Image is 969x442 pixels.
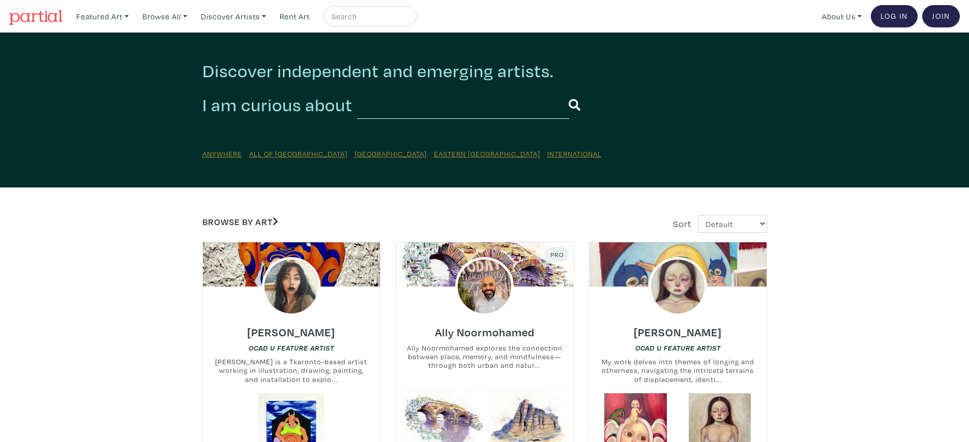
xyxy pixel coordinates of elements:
[249,344,334,352] em: OCAD U Feature Artist
[549,250,564,259] span: Pro
[435,325,535,339] h6: Ally Noormohamed
[247,325,335,339] h6: [PERSON_NAME]
[590,357,767,384] small: My work delves into themes of longing and otherness, navigating the intricate terrains of displac...
[634,323,722,334] a: [PERSON_NAME]
[673,218,691,230] span: Sort
[435,323,535,334] a: Ally Noormohamed
[817,6,866,27] a: About Us
[355,149,427,159] a: [GEOGRAPHIC_DATA]
[196,6,271,27] a: Discover Artists
[249,149,347,159] a: All of [GEOGRAPHIC_DATA]
[203,357,380,384] small: [PERSON_NAME] is a Tkaronto-based artist working in illustration, drawing, painting, and installa...
[922,5,960,27] a: Join
[635,343,721,353] a: OCAD U Feature Artist
[202,216,278,228] a: Browse by Art
[247,323,335,334] a: [PERSON_NAME]
[249,343,334,353] a: OCAD U Feature Artist
[396,343,573,370] small: Ally Noormohamed explores the connection between place, memory, and mindfulness—through both urba...
[434,149,540,159] a: Eastern [GEOGRAPHIC_DATA]
[202,149,242,159] a: Anywhere
[635,344,721,352] em: OCAD U Feature Artist
[547,149,602,159] a: International
[262,257,321,316] img: phpThumb.php
[138,6,192,27] a: Browse All
[331,10,407,23] input: Search
[72,6,133,27] a: Featured Art
[275,6,314,27] a: Rent Art
[634,325,722,339] h6: [PERSON_NAME]
[871,5,918,27] a: Log In
[202,60,767,82] h2: Discover independent and emerging artists.
[455,257,514,316] img: phpThumb.php
[649,257,708,316] img: phpThumb.php
[202,94,353,116] h2: I am curious about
